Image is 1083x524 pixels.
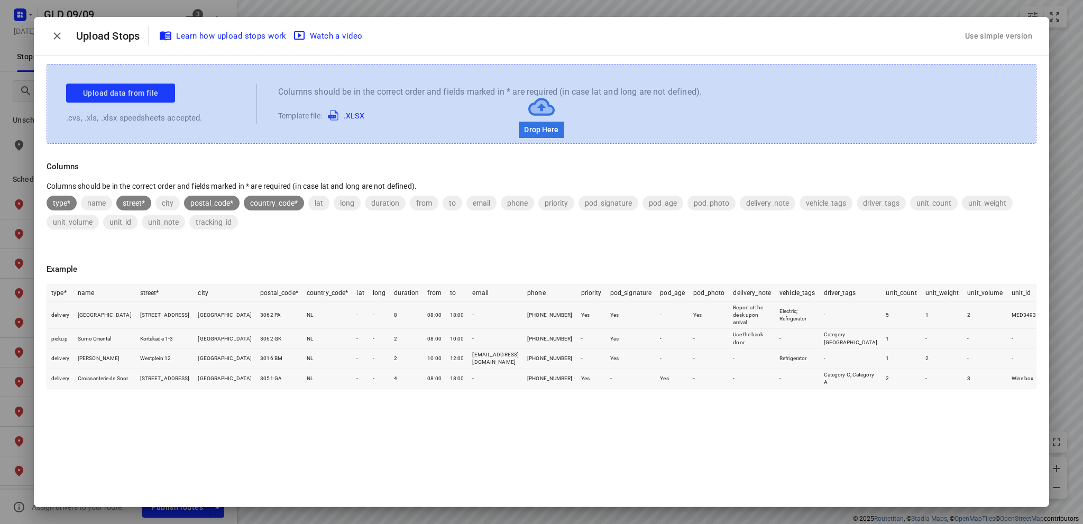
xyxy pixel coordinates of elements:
[390,284,423,302] th: duration
[921,329,963,349] td: -
[410,199,438,207] span: from
[74,349,136,369] td: [PERSON_NAME]
[184,199,240,207] span: postal_code*
[729,301,775,329] td: Report at the desk upon arrival
[352,349,368,369] td: -
[352,284,368,302] th: lat
[1007,329,1041,349] td: -
[775,329,820,349] td: -
[689,329,729,349] td: -
[1007,301,1041,329] td: MED3493
[523,284,577,302] th: phone
[1007,369,1041,388] td: Wine box
[81,199,112,207] span: name
[390,301,423,329] td: 8
[194,284,256,302] th: city
[76,28,148,44] p: Upload Stops
[47,349,74,369] td: delivery
[643,199,683,207] span: pod_age
[446,301,469,329] td: 18:00
[921,301,963,329] td: 1
[161,29,287,43] span: Learn how upload stops work
[963,27,1034,45] div: Use simple version
[194,301,256,329] td: [GEOGRAPHIC_DATA]
[523,329,577,349] td: [PHONE_NUMBER]
[365,199,406,207] span: duration
[820,349,882,369] td: -
[244,199,304,207] span: country_code*
[577,284,606,302] th: priority
[136,349,194,369] td: Westplein 12
[446,329,469,349] td: 10:00
[963,369,1007,388] td: 3
[579,199,638,207] span: pod_signature
[468,329,523,349] td: -
[136,284,194,302] th: street*
[369,329,390,349] td: -
[390,349,423,369] td: 2
[136,369,194,388] td: [STREET_ADDRESS]
[423,329,446,349] td: 08:00
[47,181,1036,191] p: Columns should be in the correct order and fields marked in * are required (in case lat and long ...
[775,301,820,329] td: Electric; Refrigerator
[921,349,963,369] td: 2
[921,284,963,302] th: unit_weight
[740,199,795,207] span: delivery_note
[302,329,353,349] td: NL
[775,349,820,369] td: Refrigerator
[390,329,423,349] td: 2
[369,284,390,302] th: long
[302,284,353,302] th: country_code*
[820,301,882,329] td: -
[921,369,963,388] td: -
[302,301,353,329] td: NL
[47,199,77,207] span: type*
[963,284,1007,302] th: unit_volume
[910,199,958,207] span: unit_count
[963,349,1007,369] td: -
[882,284,921,302] th: unit_count
[468,369,523,388] td: -
[256,369,302,388] td: 3051 GA
[689,369,729,388] td: -
[295,29,363,43] span: Watch a video
[523,349,577,369] td: [PHONE_NUMBER]
[687,199,736,207] span: pod_photo
[606,349,656,369] td: Yes
[74,369,136,388] td: Croissanterie de Snor
[656,329,689,349] td: -
[352,329,368,349] td: -
[775,369,820,388] td: -
[468,349,523,369] td: [EMAIL_ADDRESS][DOMAIN_NAME]
[302,349,353,369] td: NL
[729,369,775,388] td: -
[882,301,921,329] td: 5
[523,301,577,329] td: [PHONE_NUMBER]
[256,329,302,349] td: 3062 GK
[577,349,606,369] td: -
[103,218,137,226] span: unit_id
[468,301,523,329] td: -
[538,199,574,207] span: priority
[194,369,256,388] td: [GEOGRAPHIC_DATA]
[962,199,1013,207] span: unit_weight
[775,284,820,302] th: vehicle_tags
[155,199,180,207] span: city
[501,199,534,207] span: phone
[47,263,1036,275] p: Example
[136,301,194,329] td: [STREET_ADDRESS]
[423,284,446,302] th: from
[963,301,1007,329] td: 2
[352,369,368,388] td: -
[820,284,882,302] th: driver_tags
[157,26,291,45] a: Learn how upload stops work
[1007,284,1041,302] th: unit_id
[423,349,446,369] td: 10:00
[302,369,353,388] td: NL
[47,329,74,349] td: pickup
[963,329,1007,349] td: -
[446,349,469,369] td: 12:00
[369,369,390,388] td: -
[729,349,775,369] td: -
[74,284,136,302] th: name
